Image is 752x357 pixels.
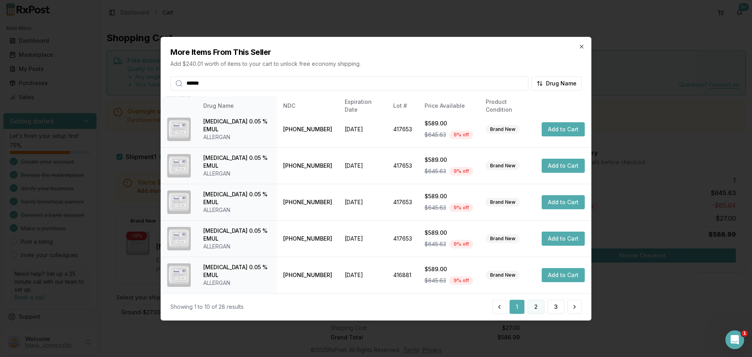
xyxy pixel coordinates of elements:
[338,257,387,293] td: [DATE]
[425,131,446,139] span: $645.63
[277,147,338,184] td: [PHONE_NUMBER]
[741,330,748,337] span: 1
[449,276,473,285] div: 9 % off
[725,330,744,349] iframe: Intercom live chat
[338,147,387,184] td: [DATE]
[338,111,387,147] td: [DATE]
[277,111,338,147] td: [PHONE_NUMBER]
[387,184,418,220] td: 417653
[203,263,271,279] div: [MEDICAL_DATA] 0.05 % EMUL
[203,243,271,250] div: ALLERGAN
[486,125,520,134] div: Brand New
[425,192,473,200] div: $589.00
[449,130,473,139] div: 9 % off
[449,203,473,212] div: 9 % off
[425,240,446,248] span: $645.63
[197,96,277,115] th: Drug Name
[277,184,338,220] td: [PHONE_NUMBER]
[528,300,544,314] button: 2
[167,118,191,141] img: Restasis 0.05 % EMUL
[167,190,191,214] img: Restasis 0.05 % EMUL
[546,79,577,87] span: Drug Name
[167,154,191,178] img: Restasis 0.05 % EMUL
[531,76,582,90] button: Drug Name
[277,220,338,257] td: [PHONE_NUMBER]
[542,268,585,282] button: Add to Cart
[449,240,473,248] div: 9 % off
[203,118,271,133] div: [MEDICAL_DATA] 0.05 % EMUL
[425,204,446,212] span: $645.63
[338,220,387,257] td: [DATE]
[486,198,520,207] div: Brand New
[170,60,582,67] p: Add $240.01 worth of items to your cart to unlock free economy shipping.
[170,303,244,311] div: Showing 1 to 10 of 28 results
[387,96,418,115] th: Lot #
[548,300,564,314] button: 3
[338,96,387,115] th: Expiration Date
[486,161,520,170] div: Brand New
[425,265,473,273] div: $589.00
[510,300,524,314] button: 1
[387,220,418,257] td: 417653
[338,184,387,220] td: [DATE]
[486,271,520,279] div: Brand New
[167,227,191,250] img: Restasis 0.05 % EMUL
[542,159,585,173] button: Add to Cart
[425,120,473,127] div: $589.00
[277,257,338,293] td: [PHONE_NUMBER]
[542,195,585,209] button: Add to Cart
[425,229,473,237] div: $589.00
[277,96,338,115] th: NDC
[203,170,271,178] div: ALLERGAN
[203,206,271,214] div: ALLERGAN
[479,96,535,115] th: Product Condition
[203,279,271,287] div: ALLERGAN
[203,227,271,243] div: [MEDICAL_DATA] 0.05 % EMUL
[203,133,271,141] div: ALLERGAN
[425,277,446,285] span: $645.63
[203,190,271,206] div: [MEDICAL_DATA] 0.05 % EMUL
[542,232,585,246] button: Add to Cart
[542,122,585,136] button: Add to Cart
[449,167,473,176] div: 9 % off
[425,156,473,164] div: $589.00
[387,257,418,293] td: 416881
[170,46,582,57] h2: More Items From This Seller
[486,234,520,243] div: Brand New
[203,154,271,170] div: [MEDICAL_DATA] 0.05 % EMUL
[418,96,479,115] th: Price Available
[387,147,418,184] td: 417653
[425,167,446,175] span: $645.63
[167,263,191,287] img: Restasis 0.05 % EMUL
[387,111,418,147] td: 417653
